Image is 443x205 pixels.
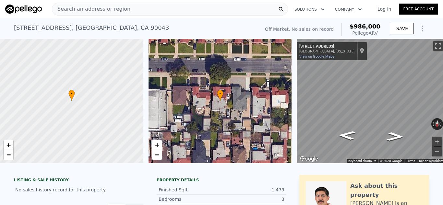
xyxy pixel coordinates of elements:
[289,4,330,15] button: Solutions
[4,140,13,150] a: Zoom in
[416,22,429,35] button: Show Options
[265,26,334,32] div: Off Market. No sales on record
[432,147,442,156] button: Zoom out
[399,4,438,15] a: Free Account
[155,141,159,149] span: +
[439,118,443,130] button: Rotate clockwise
[434,118,440,130] button: Reset the view
[330,4,367,15] button: Company
[68,91,75,97] span: •
[298,155,320,163] a: Open this area in Google Maps (opens a new window)
[155,151,159,159] span: −
[348,159,376,163] button: Keyboard shortcuts
[152,150,162,160] a: Zoom out
[14,184,144,196] div: No sales history record for this property.
[221,196,284,202] div: 3
[298,155,320,163] img: Google
[5,5,42,14] img: Pellego
[360,48,364,55] a: Show location on map
[433,41,443,51] button: Toggle fullscreen view
[159,187,221,193] div: Finished Sqft
[299,44,354,49] div: [STREET_ADDRESS]
[217,91,223,97] span: •
[52,5,130,13] span: Search an address or region
[152,140,162,150] a: Zoom in
[299,49,354,53] div: [GEOGRAPHIC_DATA], [US_STATE]
[406,159,415,163] a: Terms
[431,118,435,130] button: Rotate counterclockwise
[4,150,13,160] a: Zoom out
[380,159,402,163] span: © 2025 Google
[331,129,363,142] path: Go East, W 78th Pl
[221,187,284,193] div: 1,479
[6,151,11,159] span: −
[14,23,169,32] div: [STREET_ADDRESS] , [GEOGRAPHIC_DATA] , CA 90043
[370,6,399,12] a: Log In
[68,90,75,101] div: •
[350,181,423,199] div: Ask about this property
[432,137,442,146] button: Zoom in
[6,141,11,149] span: +
[14,177,144,184] div: LISTING & SALE HISTORY
[350,23,380,30] span: $986,000
[217,90,223,101] div: •
[379,130,412,143] path: Go West, W 78th Pl
[391,23,413,34] button: SAVE
[350,30,380,36] div: Pellego ARV
[157,177,286,183] div: Property details
[159,196,221,202] div: Bedrooms
[299,54,334,59] a: View on Google Maps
